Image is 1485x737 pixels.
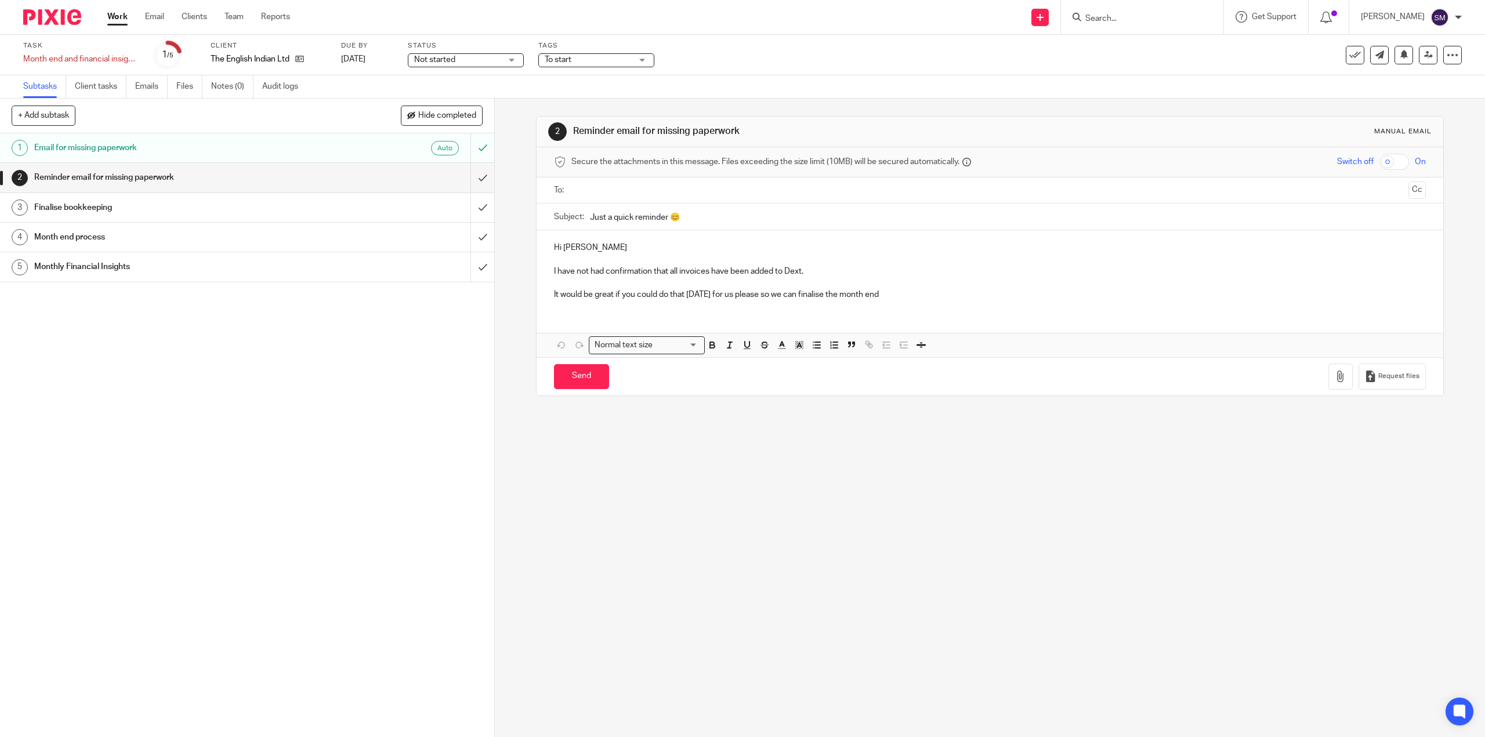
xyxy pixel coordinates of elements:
label: Tags [538,41,654,50]
label: Due by [341,41,393,50]
label: Subject: [554,211,584,223]
a: Client tasks [75,75,126,98]
label: To: [554,184,567,196]
input: Send [554,364,609,389]
label: Client [211,41,327,50]
h1: Monthly Financial Insights [34,258,317,275]
h1: Month end process [34,228,317,246]
input: Search [1084,14,1189,24]
span: Get Support [1252,13,1296,21]
button: Hide completed [401,106,483,125]
div: 4 [12,229,28,245]
div: 1 [162,48,173,61]
h1: Email for missing paperwork [34,139,317,157]
button: Cc [1408,181,1426,199]
p: [PERSON_NAME] [1361,11,1425,23]
div: 1 [12,140,28,156]
span: Hide completed [418,111,476,121]
label: Status [408,41,524,50]
a: Subtasks [23,75,66,98]
p: The English Indian Ltd [211,53,289,65]
a: Email [145,11,164,23]
span: Not started [414,56,455,64]
h1: Reminder email for missing paperwork [34,169,317,186]
span: To start [545,56,571,64]
small: /5 [167,52,173,59]
a: Files [176,75,202,98]
span: Switch off [1337,156,1374,168]
p: Hi [PERSON_NAME] [554,242,1425,253]
a: Notes (0) [211,75,253,98]
a: Clients [182,11,207,23]
a: Emails [135,75,168,98]
div: Search for option [589,336,705,354]
img: svg%3E [1430,8,1449,27]
input: Search for option [656,339,698,351]
a: Reports [261,11,290,23]
label: Task [23,41,139,50]
div: Auto [431,141,459,155]
div: Month end and financial insights [23,53,139,65]
span: Request files [1378,372,1419,381]
span: Secure the attachments in this message. Files exceeding the size limit (10MB) will be secured aut... [571,156,959,168]
h1: Reminder email for missing paperwork [573,125,1015,137]
div: 2 [12,170,28,186]
span: Normal text size [592,339,655,351]
a: Work [107,11,128,23]
div: Manual email [1374,127,1432,136]
a: Audit logs [262,75,307,98]
a: Team [224,11,244,23]
span: On [1415,156,1426,168]
img: Pixie [23,9,81,25]
p: I have not had confirmation that all invoices have been added to Dext. [554,266,1425,277]
div: 2 [548,122,567,141]
button: + Add subtask [12,106,75,125]
h1: Finalise bookkeeping [34,199,317,216]
div: 5 [12,259,28,275]
span: [DATE] [341,55,365,63]
p: It would be great if you could do that [DATE] for us please so we can finalise the month end [554,289,1425,300]
div: 3 [12,199,28,216]
button: Request files [1359,364,1426,390]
